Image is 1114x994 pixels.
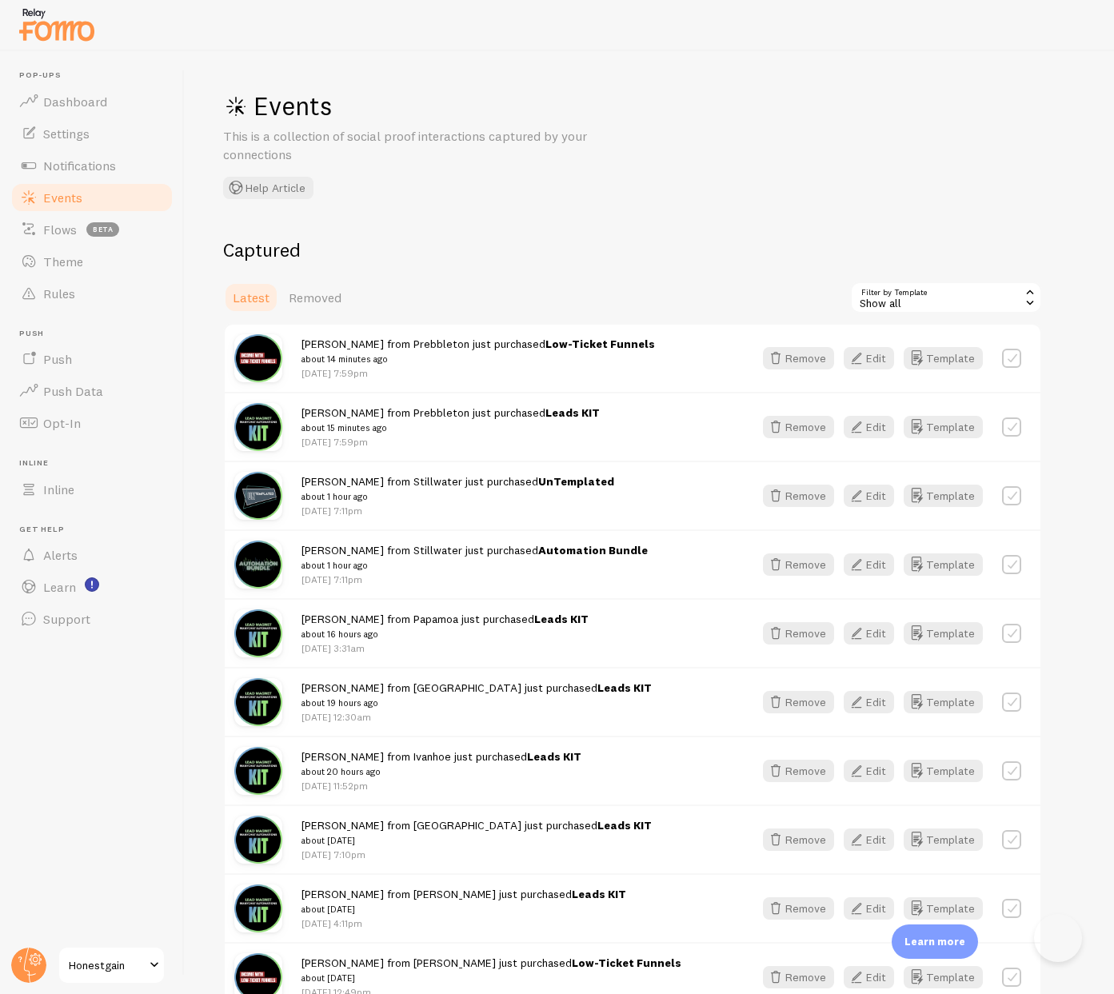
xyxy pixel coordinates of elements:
[763,760,834,782] button: Remove
[43,611,90,627] span: Support
[234,884,282,932] img: 9mZHSrDrQmyWCXHbPp9u
[301,681,652,710] span: [PERSON_NAME] from [GEOGRAPHIC_DATA] just purchased
[904,416,983,438] a: Template
[545,405,600,420] a: Leads KIT
[844,760,904,782] a: Edit
[904,966,983,988] button: Template
[234,678,282,726] img: 9mZHSrDrQmyWCXHbPp9u
[904,622,983,645] button: Template
[234,609,282,657] img: 9mZHSrDrQmyWCXHbPp9u
[763,485,834,507] button: Remove
[538,543,648,557] a: Automation Bundle
[223,238,1042,262] h2: Captured
[844,347,894,369] button: Edit
[19,458,174,469] span: Inline
[233,289,270,305] span: Latest
[10,118,174,150] a: Settings
[279,281,351,313] a: Removed
[43,415,81,431] span: Opt-In
[844,553,904,576] a: Edit
[301,641,589,655] p: [DATE] 3:31am
[301,818,652,848] span: [PERSON_NAME] from [GEOGRAPHIC_DATA] just purchased
[844,966,894,988] button: Edit
[10,277,174,309] a: Rules
[597,681,652,695] a: Leads KIT
[43,579,76,595] span: Learn
[43,126,90,142] span: Settings
[844,485,894,507] button: Edit
[1034,914,1082,962] iframe: Help Scout Beacon - Open
[301,696,652,710] small: about 19 hours ago
[844,622,894,645] button: Edit
[844,828,904,851] a: Edit
[844,485,904,507] a: Edit
[301,337,655,366] span: [PERSON_NAME] from Prebbleton just purchased
[301,627,589,641] small: about 16 hours ago
[19,70,174,81] span: Pop-ups
[234,541,282,589] img: 4FrIOfL3RdC3fwXMnxmA
[43,481,74,497] span: Inline
[301,956,681,985] span: [PERSON_NAME] from [PERSON_NAME] just purchased
[527,749,581,764] a: Leads KIT
[844,966,904,988] a: Edit
[844,553,894,576] button: Edit
[43,158,116,174] span: Notifications
[763,622,834,645] button: Remove
[844,416,904,438] a: Edit
[10,182,174,214] a: Events
[223,177,313,199] button: Help Article
[19,525,174,535] span: Get Help
[69,956,145,975] span: Honestgain
[301,833,652,848] small: about [DATE]
[43,351,72,367] span: Push
[904,760,983,782] a: Template
[763,828,834,851] button: Remove
[301,710,652,724] p: [DATE] 12:30am
[223,281,279,313] a: Latest
[10,150,174,182] a: Notifications
[223,127,607,164] p: This is a collection of social proof interactions captured by your connections
[234,403,282,451] img: 9mZHSrDrQmyWCXHbPp9u
[10,343,174,375] a: Push
[10,407,174,439] a: Opt-In
[904,347,983,369] a: Template
[892,924,978,959] div: Learn more
[10,375,174,407] a: Push Data
[301,887,626,916] span: [PERSON_NAME] from [PERSON_NAME] just purchased
[763,897,834,920] button: Remove
[763,691,834,713] button: Remove
[904,691,983,713] button: Template
[301,558,648,573] small: about 1 hour ago
[844,897,894,920] button: Edit
[86,222,119,237] span: beta
[904,897,983,920] a: Template
[301,573,648,586] p: [DATE] 7:11pm
[301,971,681,985] small: about [DATE]
[844,691,904,713] a: Edit
[763,416,834,438] button: Remove
[850,281,1042,313] div: Show all
[763,553,834,576] button: Remove
[10,539,174,571] a: Alerts
[289,289,341,305] span: Removed
[301,352,655,366] small: about 14 minutes ago
[301,779,581,792] p: [DATE] 11:52pm
[301,474,614,504] span: [PERSON_NAME] from Stillwater just purchased
[43,547,78,563] span: Alerts
[43,94,107,110] span: Dashboard
[301,366,655,380] p: [DATE] 7:59pm
[844,760,894,782] button: Edit
[844,622,904,645] a: Edit
[904,553,983,576] button: Template
[572,887,626,901] a: Leads KIT
[904,485,983,507] button: Template
[17,4,97,45] img: fomo-relay-logo-orange.svg
[301,764,581,779] small: about 20 hours ago
[301,435,600,449] p: [DATE] 7:59pm
[904,934,965,949] p: Learn more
